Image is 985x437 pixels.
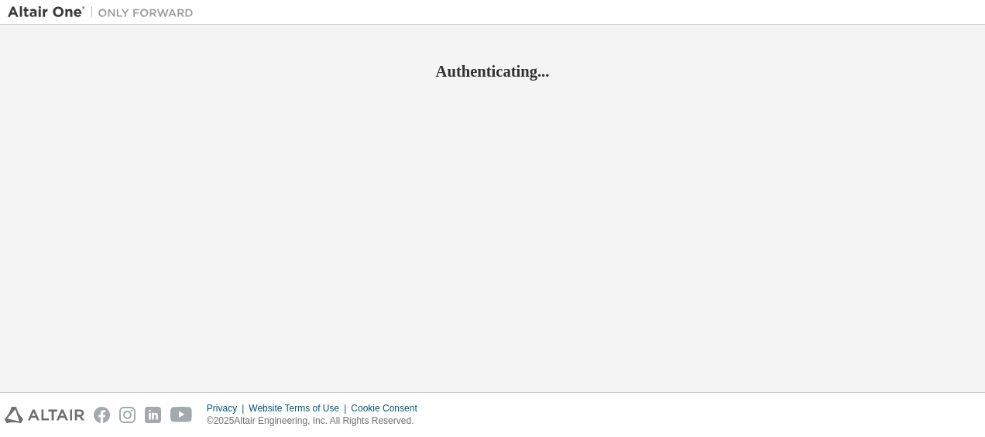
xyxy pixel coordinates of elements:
img: altair_logo.svg [5,407,84,423]
img: Altair One [8,5,201,20]
div: Privacy [207,402,249,415]
div: Website Terms of Use [249,402,351,415]
img: facebook.svg [94,407,110,423]
p: © 2025 Altair Engineering, Inc. All Rights Reserved. [207,415,427,428]
img: linkedin.svg [145,407,161,423]
img: instagram.svg [119,407,136,423]
div: Cookie Consent [351,402,426,415]
h2: Authenticating... [8,61,977,81]
img: youtube.svg [170,407,193,423]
